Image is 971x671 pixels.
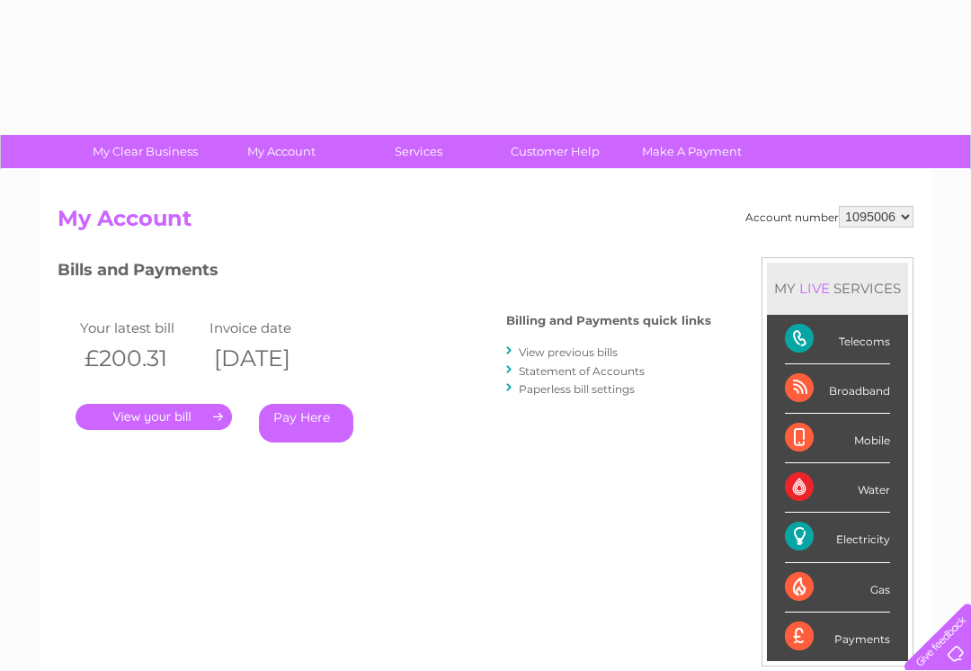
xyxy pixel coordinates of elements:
div: Account number [745,206,913,228]
div: Electricity [785,513,890,562]
a: Services [344,135,493,168]
a: Pay Here [259,404,353,443]
a: . [76,404,232,430]
th: [DATE] [205,340,334,377]
div: LIVE [796,280,833,297]
div: Water [785,463,890,513]
a: My Account [208,135,356,168]
h4: Billing and Payments quick links [506,314,711,327]
h2: My Account [58,206,913,240]
div: Broadband [785,364,890,414]
div: Mobile [785,414,890,463]
h3: Bills and Payments [58,257,711,289]
div: Telecoms [785,315,890,364]
div: MY SERVICES [767,263,908,314]
div: Gas [785,563,890,613]
a: Make A Payment [618,135,766,168]
div: Payments [785,613,890,661]
a: Paperless bill settings [519,382,635,396]
th: £200.31 [76,340,205,377]
a: Statement of Accounts [519,364,645,378]
a: My Clear Business [71,135,219,168]
a: View previous bills [519,345,618,359]
td: Your latest bill [76,316,205,340]
a: Customer Help [481,135,629,168]
td: Invoice date [205,316,334,340]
